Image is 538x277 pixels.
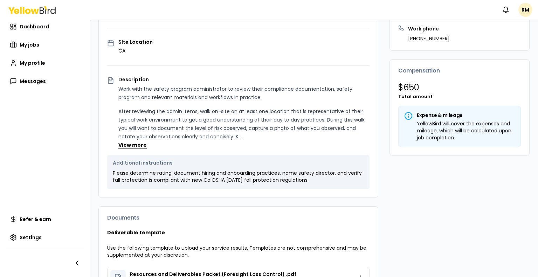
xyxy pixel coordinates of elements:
[398,82,521,93] p: $ 650
[113,169,364,183] p: Please determine rating, document hiring and onboarding practices, name safety director, and veri...
[20,216,51,223] span: Refer & earn
[118,85,370,102] p: Work with the safety program administrator to review their compliance documentation, safety progr...
[6,20,84,34] a: Dashboard
[6,56,84,70] a: My profile
[408,35,450,42] p: [PHONE_NUMBER]
[107,244,370,258] p: Use the following template to upload your service results. Templates are not comprehensive and ma...
[118,141,147,148] button: View more
[6,212,84,226] a: Refer & earn
[107,229,370,236] h3: Deliverable template
[20,78,46,85] span: Messages
[404,112,515,119] h5: Expense & mileage
[130,272,296,277] p: Resources and Deliverables Packet (Foresight Loss Control) .pdf
[404,120,515,141] div: YellowBird will cover the expenses and mileage, which will be calculated upon job completion.
[118,77,370,82] p: Description
[20,234,42,241] span: Settings
[118,40,153,44] p: SIte Location
[6,230,84,244] a: Settings
[408,25,450,32] h3: Work phone
[20,60,45,67] span: My profile
[6,74,84,88] a: Messages
[118,47,153,54] p: CA
[398,93,521,100] p: Total amount
[118,107,370,141] p: After reviewing the admin items, walk on-site on at least one location that is representative of ...
[518,3,532,17] span: RM
[107,215,370,221] h3: Documents
[113,160,364,165] p: Additional instructions
[398,68,521,74] h3: Compensation
[20,41,39,48] span: My jobs
[20,23,49,30] span: Dashboard
[6,38,84,52] a: My jobs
